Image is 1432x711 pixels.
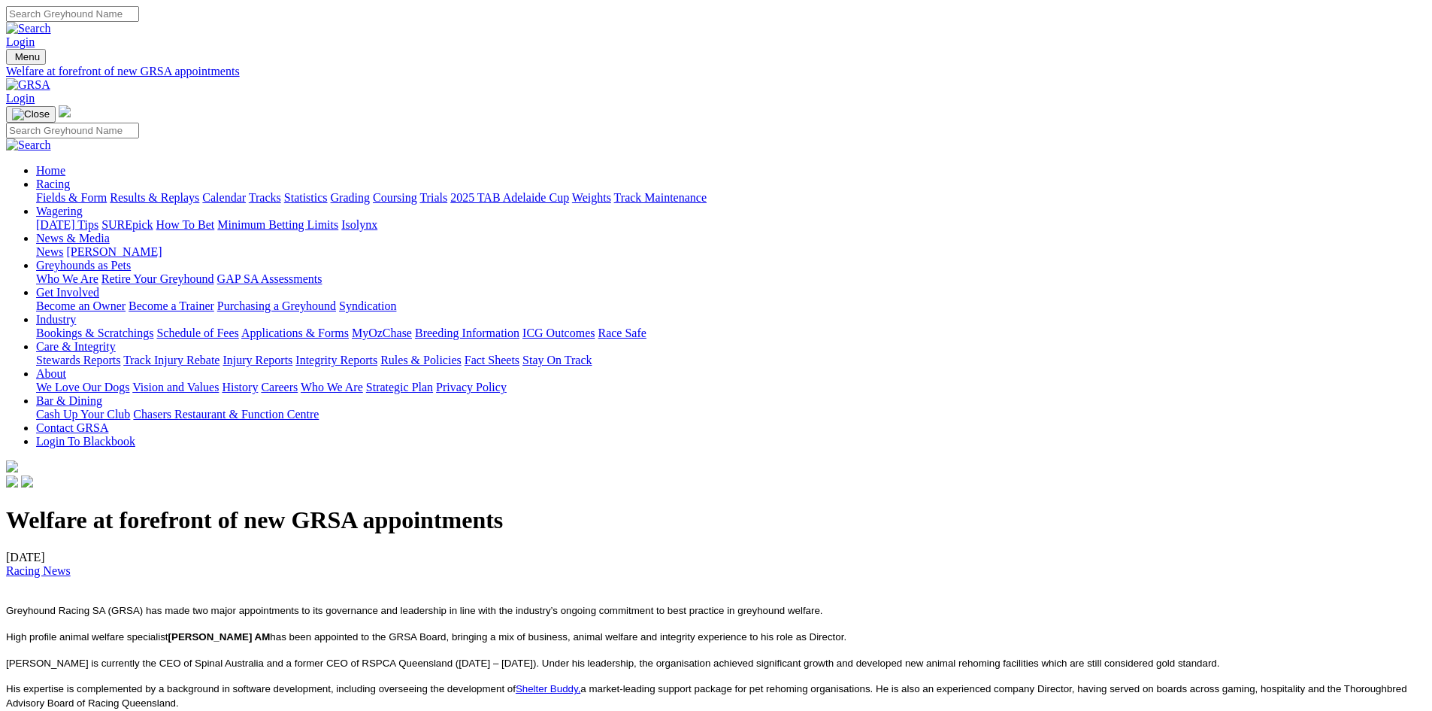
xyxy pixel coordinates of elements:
a: Racing News [6,564,71,577]
span: High profile animal welfare specialist has been appointed to the GRSA Board, bringing a mix of bu... [6,631,846,643]
a: Contact GRSA [36,421,108,434]
span: His expertise is complemented by a background in software development, including overseeing the d... [6,683,1407,709]
a: Privacy Policy [436,381,507,393]
img: Close [12,108,50,120]
button: Toggle navigation [6,106,56,123]
a: MyOzChase [352,327,412,339]
img: Search [6,22,51,35]
a: Login [6,92,35,105]
a: Fact Sheets [465,354,519,366]
span: [PERSON_NAME] is currently the CEO of Spinal Australia and a former CEO of RSPCA Queensland ([DAT... [6,658,1219,669]
b: [PERSON_NAME] AM [168,631,271,643]
a: Results & Replays [110,191,199,204]
a: SUREpick [101,218,153,231]
img: logo-grsa-white.png [6,460,18,472]
a: Who We Are [36,272,98,285]
a: Syndication [339,299,396,312]
img: Search [6,138,51,152]
div: News & Media [36,245,1426,259]
a: Track Maintenance [614,191,707,204]
a: Vision and Values [132,381,219,393]
span: Greyhound Racing SA (GRSA) has made two major appointments to its governance and leadership in li... [6,605,823,616]
a: ICG Outcomes [522,327,595,339]
a: Schedule of Fees [156,327,238,339]
a: Coursing [373,191,417,204]
a: Applications & Forms [241,327,349,339]
button: Toggle navigation [6,49,46,65]
a: 2025 TAB Adelaide Cup [450,191,569,204]
div: Bar & Dining [36,408,1426,421]
a: GAP SA Assessments [217,272,322,285]
div: Get Involved [36,299,1426,313]
a: Purchasing a Greyhound [217,299,336,312]
a: Get Involved [36,286,99,299]
a: Login [6,35,35,48]
a: [PERSON_NAME] [66,245,162,258]
a: [DATE] Tips [36,218,98,231]
a: Shelter Buddy, [516,683,580,694]
a: Login To Blackbook [36,435,135,448]
img: twitter.svg [21,476,33,488]
a: Weights [572,191,611,204]
a: Become a Trainer [129,299,214,312]
a: Racing [36,178,70,190]
a: Stewards Reports [36,354,120,366]
a: Isolynx [341,218,377,231]
h1: Welfare at forefront of new GRSA appointments [6,506,1426,534]
a: Welfare at forefront of new GRSA appointments [6,65,1426,78]
a: Minimum Betting Limits [217,218,338,231]
a: Calendar [202,191,246,204]
div: Racing [36,191,1426,205]
a: Tracks [249,191,281,204]
a: Statistics [284,191,328,204]
span: [DATE] [6,551,71,577]
a: Fields & Form [36,191,107,204]
a: Bar & Dining [36,394,102,407]
a: Greyhounds as Pets [36,259,131,272]
a: Home [36,164,65,177]
a: Integrity Reports [295,354,377,366]
img: facebook.svg [6,476,18,488]
a: Become an Owner [36,299,126,312]
div: Care & Integrity [36,354,1426,367]
a: How To Bet [156,218,215,231]
a: Who We Are [301,381,363,393]
a: Race Safe [598,327,646,339]
div: About [36,381,1426,394]
div: Industry [36,327,1426,340]
a: News [36,245,63,258]
div: Wagering [36,218,1426,232]
div: Greyhounds as Pets [36,272,1426,286]
a: Rules & Policies [380,354,462,366]
a: News & Media [36,232,110,245]
a: We Love Our Dogs [36,381,129,393]
a: Grading [331,191,370,204]
a: Care & Integrity [36,340,116,353]
a: Industry [36,313,76,326]
a: Breeding Information [415,327,519,339]
a: Careers [261,381,298,393]
input: Search [6,123,139,138]
a: Injury Reports [223,354,292,366]
img: GRSA [6,78,50,92]
a: Strategic Plan [366,381,433,393]
span: Menu [15,51,40,62]
a: Chasers Restaurant & Function Centre [133,408,319,421]
a: About [36,367,66,380]
a: History [222,381,258,393]
a: Stay On Track [522,354,592,366]
a: Track Injury Rebate [123,354,219,366]
a: Bookings & Scratchings [36,327,153,339]
a: Trials [419,191,447,204]
img: logo-grsa-white.png [59,105,71,117]
a: Retire Your Greyhound [101,272,214,285]
input: Search [6,6,139,22]
a: Cash Up Your Club [36,408,130,421]
a: Wagering [36,205,83,217]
